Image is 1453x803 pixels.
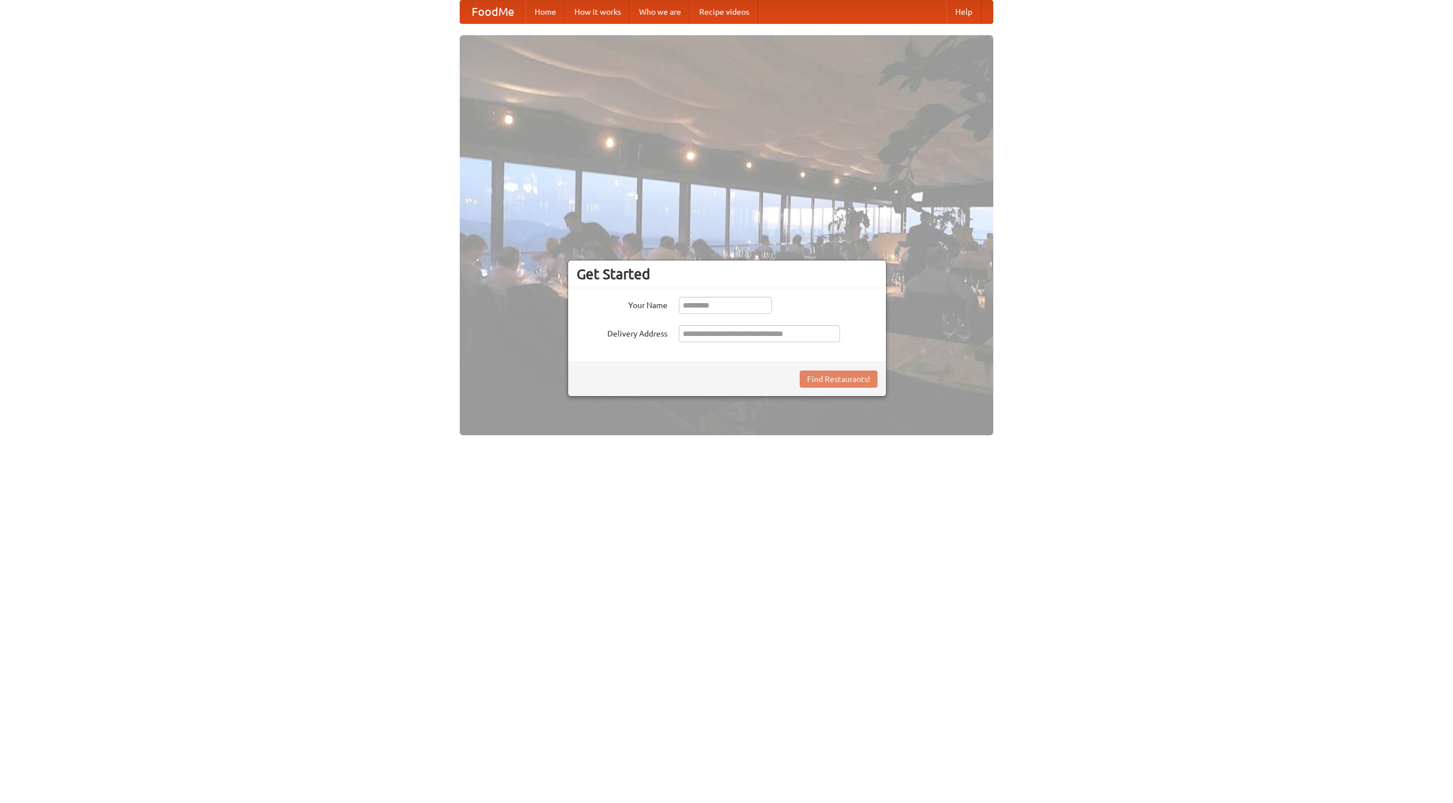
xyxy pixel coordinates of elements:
a: Help [946,1,981,23]
label: Your Name [577,297,667,311]
a: Home [526,1,565,23]
label: Delivery Address [577,325,667,339]
h3: Get Started [577,266,877,283]
a: Recipe videos [690,1,758,23]
button: Find Restaurants! [800,371,877,388]
a: Who we are [630,1,690,23]
a: How it works [565,1,630,23]
a: FoodMe [460,1,526,23]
